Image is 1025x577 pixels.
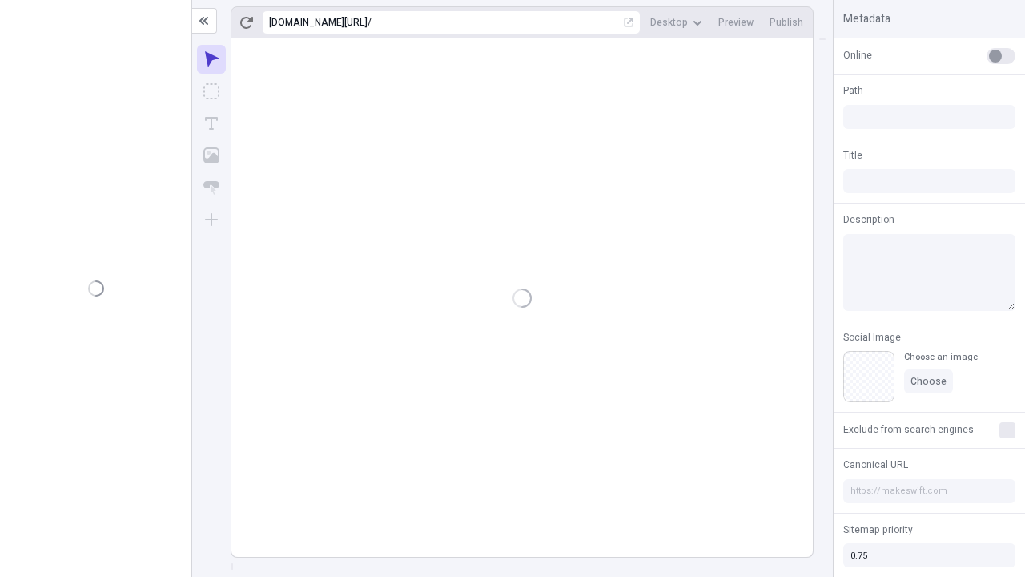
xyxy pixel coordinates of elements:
[904,351,978,363] div: Choose an image
[843,330,901,345] span: Social Image
[197,109,226,138] button: Text
[718,16,754,29] span: Preview
[368,16,372,29] div: /
[843,212,894,227] span: Description
[843,479,1015,503] input: https://makeswift.com
[197,141,226,170] button: Image
[644,10,709,34] button: Desktop
[197,173,226,202] button: Button
[843,523,913,537] span: Sitemap priority
[770,16,803,29] span: Publish
[712,10,760,34] button: Preview
[197,77,226,106] button: Box
[904,369,953,393] button: Choose
[843,83,863,98] span: Path
[269,16,368,29] div: [URL][DOMAIN_NAME]
[843,422,974,437] span: Exclude from search engines
[650,16,688,29] span: Desktop
[843,48,872,63] span: Online
[910,375,947,388] span: Choose
[763,10,810,34] button: Publish
[843,458,908,472] span: Canonical URL
[843,148,862,163] span: Title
